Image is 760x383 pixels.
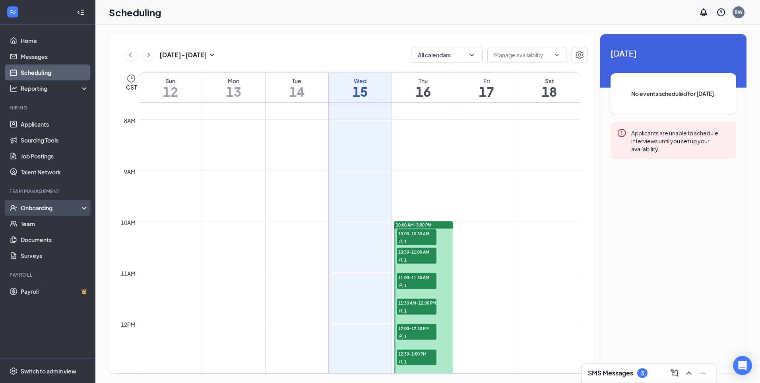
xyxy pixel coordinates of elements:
[404,239,407,244] span: 1
[626,89,720,98] span: No events scheduled for [DATE].
[21,64,89,80] a: Scheduling
[518,85,581,98] h1: 18
[398,360,403,364] svg: User
[10,104,87,111] div: Hiring
[397,350,436,358] span: 12:30-1:00 PM
[682,367,695,379] button: ChevronUp
[397,248,436,256] span: 10:30-11:00 AM
[397,229,436,237] span: 10:00-10:30 AM
[455,77,518,85] div: Fri
[392,85,455,98] h1: 16
[202,85,265,98] h1: 13
[10,188,87,195] div: Team Management
[139,85,202,98] h1: 12
[143,49,155,61] button: ChevronRight
[21,248,89,264] a: Surveys
[9,8,17,16] svg: WorkstreamLogo
[735,9,743,16] div: RW
[145,50,153,60] svg: ChevronRight
[404,359,407,365] span: 1
[699,8,708,17] svg: Notifications
[119,218,137,227] div: 10am
[397,273,436,281] span: 11:00-11:30 AM
[329,77,392,85] div: Wed
[494,51,551,59] input: Manage availability
[266,77,328,85] div: Tue
[698,368,708,378] svg: Minimize
[631,128,730,153] div: Applicants are unable to schedule interviews until you set up your availability.
[159,51,207,59] h3: [DATE] - [DATE]
[716,8,726,17] svg: QuestionInfo
[77,8,85,16] svg: Collapse
[668,367,681,379] button: ComposeMessage
[21,148,89,164] a: Job Postings
[398,258,403,262] svg: User
[119,320,137,329] div: 12pm
[611,47,736,59] span: [DATE]
[126,83,137,91] span: CST
[122,167,137,176] div: 9am
[733,356,752,375] div: Open Intercom Messenger
[124,49,136,61] button: ChevronLeft
[119,269,137,278] div: 11am
[21,283,89,299] a: PayrollCrown
[202,73,265,102] a: October 13, 2025
[572,47,587,63] button: Settings
[455,73,518,102] a: October 17, 2025
[21,49,89,64] a: Messages
[404,283,407,288] span: 1
[329,73,392,102] a: October 15, 2025
[397,324,436,332] span: 12:00-12:30 PM
[575,50,584,60] svg: Settings
[404,308,407,314] span: 1
[617,128,626,138] svg: Error
[122,371,137,380] div: 1pm
[398,239,403,244] svg: User
[684,368,694,378] svg: ChevronUp
[641,370,644,377] div: 3
[109,6,161,19] h1: Scheduling
[396,222,431,228] span: 10:00 AM-3:00 PM
[126,74,136,83] svg: Clock
[697,367,710,379] button: Minimize
[392,73,455,102] a: October 16, 2025
[588,369,633,377] h3: SMS Messages
[10,84,17,92] svg: Analysis
[329,85,392,98] h1: 15
[518,77,581,85] div: Sat
[126,50,134,60] svg: ChevronLeft
[21,116,89,132] a: Applicants
[266,85,328,98] h1: 14
[266,73,328,102] a: October 14, 2025
[21,232,89,248] a: Documents
[21,33,89,49] a: Home
[554,52,560,58] svg: ChevronDown
[398,283,403,288] svg: User
[455,85,518,98] h1: 17
[202,77,265,85] div: Mon
[21,132,89,148] a: Sourcing Tools
[10,272,87,278] div: Payroll
[21,367,76,375] div: Switch to admin view
[139,77,202,85] div: Sun
[397,299,436,307] span: 11:30 AM-12:00 PM
[207,50,217,60] svg: SmallChevronDown
[398,334,403,339] svg: User
[468,51,476,59] svg: ChevronDown
[122,116,137,125] div: 8am
[518,73,581,102] a: October 18, 2025
[10,204,17,212] svg: UserCheck
[21,84,89,92] div: Reporting
[21,164,89,180] a: Talent Network
[21,204,82,212] div: Onboarding
[670,368,679,378] svg: ComposeMessage
[411,47,483,63] button: All calendarsChevronDown
[392,77,455,85] div: Thu
[10,367,17,375] svg: Settings
[139,73,202,102] a: October 12, 2025
[21,216,89,232] a: Team
[398,309,403,313] svg: User
[404,257,407,263] span: 1
[404,334,407,339] span: 1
